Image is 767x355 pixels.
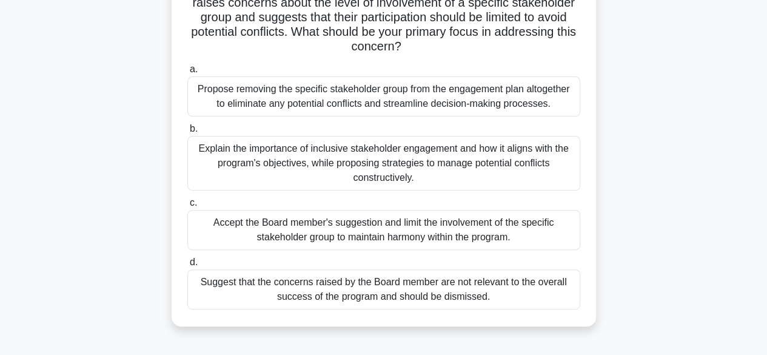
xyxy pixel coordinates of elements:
div: Accept the Board member's suggestion and limit the involvement of the specific stakeholder group ... [187,210,580,250]
span: a. [190,64,198,74]
span: c. [190,197,197,208]
div: Explain the importance of inclusive stakeholder engagement and how it aligns with the program's o... [187,136,580,191]
span: b. [190,123,198,134]
div: Suggest that the concerns raised by the Board member are not relevant to the overall success of t... [187,269,580,309]
span: d. [190,257,198,267]
div: Propose removing the specific stakeholder group from the engagement plan altogether to eliminate ... [187,76,580,117]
